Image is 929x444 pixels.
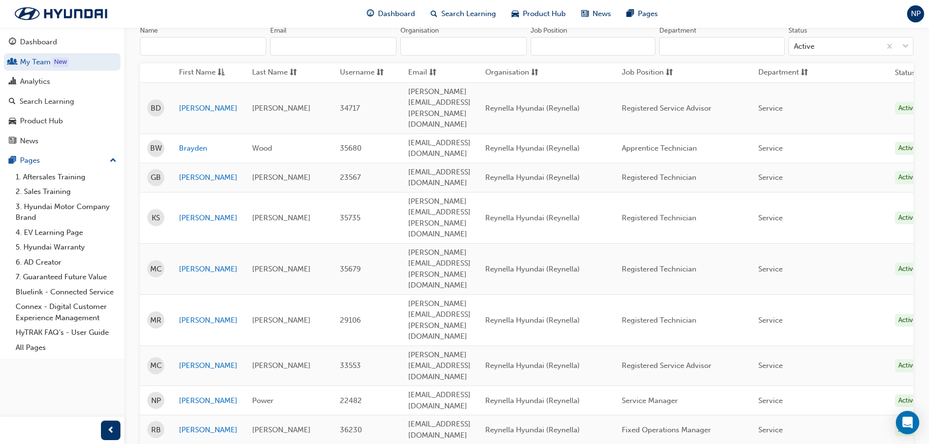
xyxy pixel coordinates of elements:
button: Organisationsorting-icon [485,67,539,79]
a: pages-iconPages [619,4,666,24]
button: NP [907,5,924,22]
div: Active [895,424,920,437]
div: Analytics [20,76,50,87]
div: Active [794,41,814,52]
span: [PERSON_NAME] [252,104,311,113]
span: prev-icon [107,425,115,437]
span: Reynella Hyundai (Reynella) [485,425,580,434]
span: Service [758,396,783,405]
span: 23567 [340,173,361,182]
span: Service [758,213,783,222]
span: chart-icon [9,77,16,86]
span: Service [758,144,783,153]
div: Search Learning [20,96,74,107]
button: First Nameasc-icon [179,67,233,79]
a: Bluelink - Connected Service [12,285,120,300]
span: [EMAIL_ADDRESS][DOMAIN_NAME] [408,138,471,158]
span: guage-icon [367,8,374,20]
span: Organisation [485,67,529,79]
a: All Pages [12,340,120,355]
span: Job Position [622,67,664,79]
div: Active [895,263,920,276]
span: sorting-icon [666,67,673,79]
a: My Team [4,53,120,71]
span: sorting-icon [429,67,436,79]
span: Service [758,265,783,273]
span: down-icon [902,40,909,53]
span: 22482 [340,396,362,405]
span: RB [151,425,161,436]
span: Department [758,67,799,79]
span: Reynella Hyundai (Reynella) [485,265,580,273]
span: Service [758,173,783,182]
span: Wood [252,144,272,153]
input: Name [140,37,266,56]
div: Active [895,212,920,225]
span: GB [151,172,161,183]
button: DashboardMy TeamAnalyticsSearch LearningProduct HubNews [4,31,120,152]
span: sorting-icon [531,67,538,79]
a: 4. EV Learning Page [12,225,120,240]
button: Departmentsorting-icon [758,67,812,79]
span: 29106 [340,316,361,325]
a: [PERSON_NAME] [179,212,237,224]
a: guage-iconDashboard [359,4,423,24]
th: Status [895,67,915,78]
span: Reynella Hyundai (Reynella) [485,396,580,405]
span: Search Learning [441,8,496,19]
span: Fixed Operations Manager [622,425,711,434]
a: 1. Aftersales Training [12,170,120,185]
span: BD [151,103,161,114]
a: [PERSON_NAME] [179,360,237,371]
span: pages-icon [627,8,634,20]
span: MC [150,264,162,275]
a: Dashboard [4,33,120,51]
span: news-icon [9,137,16,146]
span: sorting-icon [801,67,808,79]
span: [PERSON_NAME][EMAIL_ADDRESS][PERSON_NAME][DOMAIN_NAME] [408,299,471,341]
span: 33553 [340,361,361,370]
div: Organisation [400,26,439,36]
span: 35679 [340,265,361,273]
a: 2. Sales Training [12,184,120,199]
input: Organisation [400,37,527,56]
span: Product Hub [523,8,566,19]
span: Registered Technician [622,316,696,325]
a: 5. Hyundai Warranty [12,240,120,255]
span: 34717 [340,104,360,113]
input: Department [659,37,784,56]
span: News [593,8,611,19]
span: Reynella Hyundai (Reynella) [485,104,580,113]
span: Power [252,396,274,405]
a: HyTRAK FAQ's - User Guide [12,325,120,340]
a: [PERSON_NAME] [179,425,237,436]
a: [PERSON_NAME] [179,264,237,275]
div: Email [270,26,287,36]
a: 3. Hyundai Motor Company Brand [12,199,120,225]
span: BW [150,143,162,154]
div: Status [789,26,807,36]
span: Reynella Hyundai (Reynella) [485,316,580,325]
div: Active [895,394,920,407]
div: Name [140,26,158,36]
div: News [20,135,39,147]
span: Service Manager [622,396,678,405]
span: up-icon [110,154,117,167]
span: [EMAIL_ADDRESS][DOMAIN_NAME] [408,420,471,440]
span: [PERSON_NAME] [252,425,311,434]
span: guage-icon [9,38,16,47]
div: Department [659,26,696,36]
a: news-iconNews [573,4,619,24]
a: Search Learning [4,93,120,111]
span: Username [340,67,375,79]
span: [PERSON_NAME] [252,361,311,370]
span: [PERSON_NAME] [252,213,311,222]
div: Tooltip anchor [52,58,69,67]
span: people-icon [9,58,16,67]
div: Active [895,359,920,372]
span: Apprentice Technician [622,144,697,153]
span: KS [152,212,160,224]
span: [PERSON_NAME] [252,265,311,273]
a: 6. AD Creator [12,255,120,270]
span: asc-icon [217,67,225,79]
